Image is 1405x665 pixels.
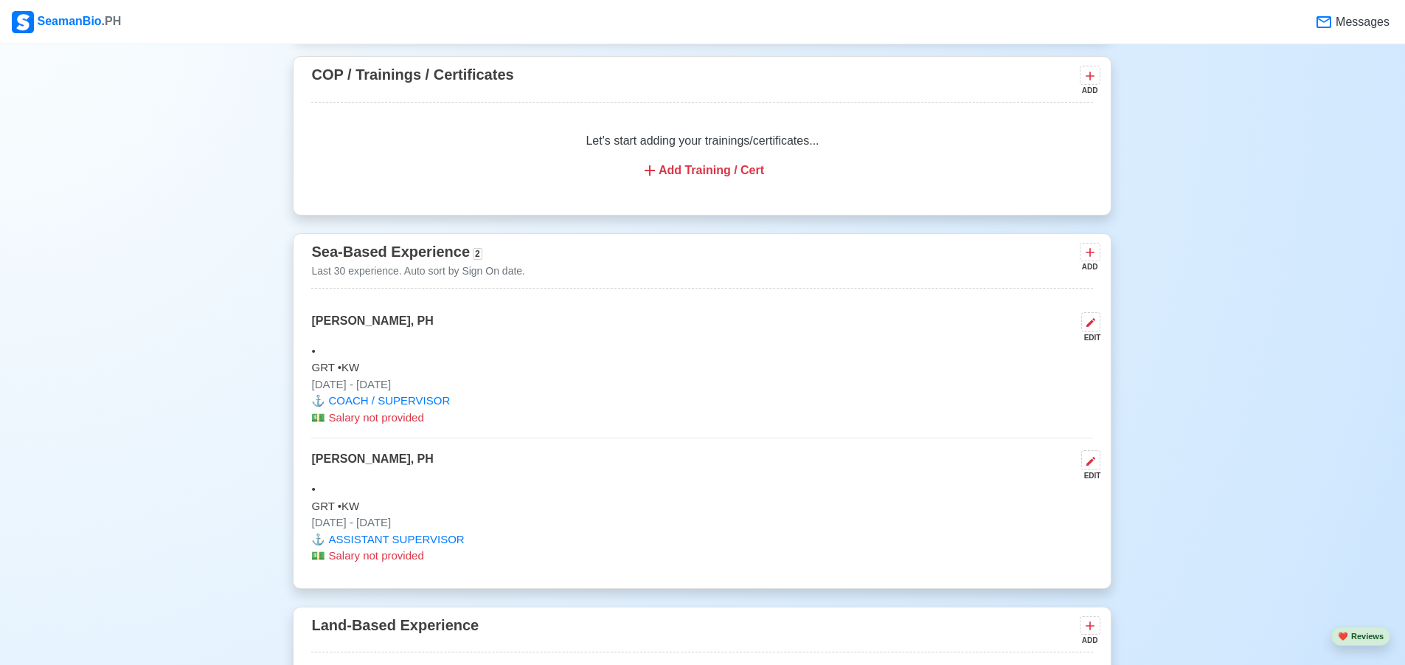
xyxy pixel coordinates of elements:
p: [DATE] - [DATE] [311,514,1093,531]
div: EDIT [1075,332,1100,343]
p: ASSISTANT SUPERVISOR [311,531,1093,548]
span: Salary not provided [328,549,423,562]
div: EDIT [1075,470,1100,481]
p: [PERSON_NAME], PH [311,450,433,481]
p: GRT • KW [311,359,1093,376]
div: SeamanBio [12,11,121,33]
span: money [311,411,325,424]
span: Salary not provided [328,411,423,424]
span: anchor [311,394,325,407]
p: GRT • KW [311,498,1093,515]
img: Logo [12,11,34,33]
p: [PERSON_NAME], PH [311,312,433,343]
span: anchor [311,533,325,545]
span: 2 [473,248,482,260]
span: heart [1338,632,1348,641]
p: COACH / SUPERVISOR [311,393,1093,410]
p: Last 30 experience. Auto sort by Sign On date. [311,263,525,279]
button: heartReviews [1331,627,1390,647]
span: money [311,549,325,562]
span: .PH [102,15,122,27]
p: • [311,481,1093,498]
span: Sea-Based Experience [311,244,470,260]
div: Add Training / Cert [329,162,1075,179]
span: Messages [1333,13,1390,31]
div: ADD [1080,261,1097,272]
p: [DATE] - [DATE] [311,376,1093,393]
span: COP / Trainings / Certificates [311,66,513,83]
div: Let's start adding your trainings/certificates... [311,114,1093,197]
span: Land-Based Experience [311,617,479,633]
div: ADD [1080,635,1097,646]
p: • [311,343,1093,360]
div: ADD [1080,85,1097,96]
